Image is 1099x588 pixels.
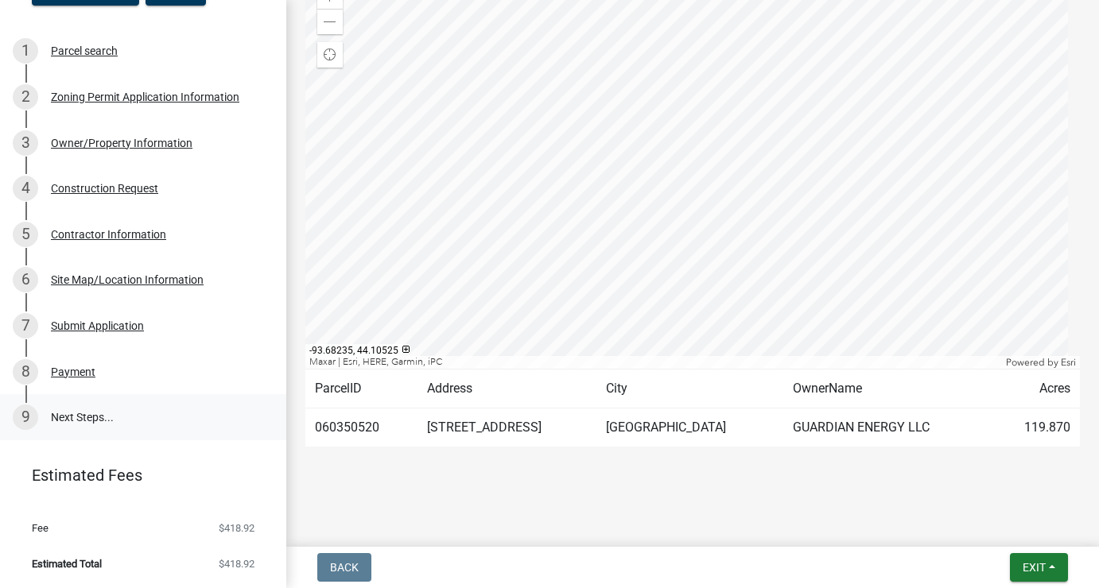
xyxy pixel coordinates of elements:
[32,523,49,533] span: Fee
[51,274,204,285] div: Site Map/Location Information
[305,369,417,408] td: ParcelID
[1023,561,1046,574] span: Exit
[13,313,38,338] div: 7
[51,45,118,56] div: Parcel search
[219,559,254,569] span: $418.92
[13,38,38,64] div: 1
[51,320,144,331] div: Submit Application
[1002,356,1080,369] div: Powered by
[992,369,1080,408] td: Acres
[992,408,1080,447] td: 119.870
[51,137,192,149] div: Owner/Property Information
[305,356,1002,369] div: Maxar | Esri, HERE, Garmin, iPC
[783,369,992,408] td: OwnerName
[417,369,596,408] td: Address
[32,559,102,569] span: Estimated Total
[219,523,254,533] span: $418.92
[13,267,38,292] div: 6
[13,84,38,110] div: 2
[596,408,783,447] td: [GEOGRAPHIC_DATA]
[13,176,38,201] div: 4
[13,359,38,385] div: 8
[51,91,239,103] div: Zoning Permit Application Information
[417,408,596,447] td: [STREET_ADDRESS]
[1061,357,1076,368] a: Esri
[596,369,783,408] td: City
[1010,553,1068,582] button: Exit
[305,408,417,447] td: 060350520
[317,9,343,34] div: Zoom out
[13,459,261,491] a: Estimated Fees
[51,183,158,194] div: Construction Request
[13,222,38,247] div: 5
[13,404,38,430] div: 9
[51,229,166,240] div: Contractor Information
[783,408,992,447] td: GUARDIAN ENERGY LLC
[13,130,38,156] div: 3
[51,366,95,377] div: Payment
[330,561,359,574] span: Back
[317,553,371,582] button: Back
[317,42,343,68] div: Find my location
